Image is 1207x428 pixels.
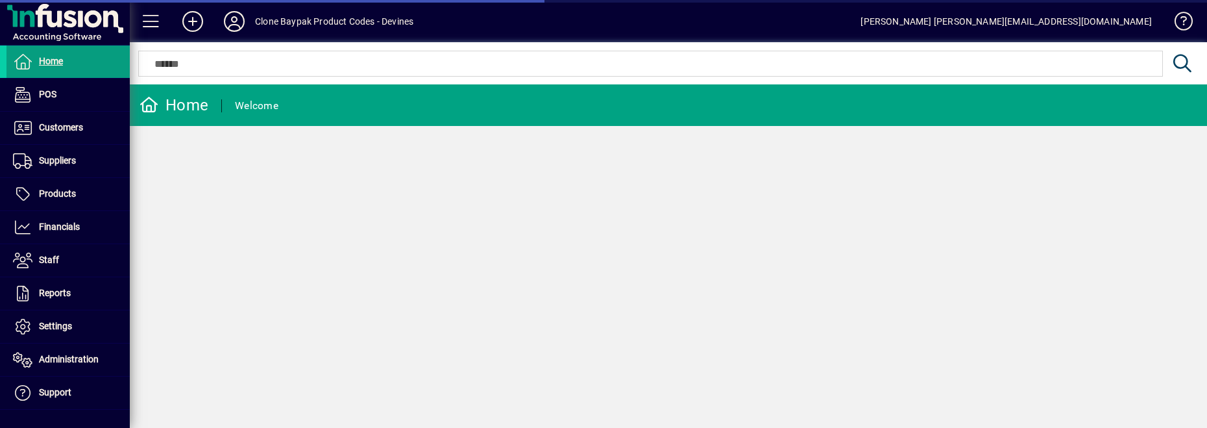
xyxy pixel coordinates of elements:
[39,354,99,364] span: Administration
[255,11,413,32] div: Clone Baypak Product Codes - Devines
[39,221,80,232] span: Financials
[39,288,71,298] span: Reports
[6,277,130,310] a: Reports
[39,255,59,265] span: Staff
[6,79,130,111] a: POS
[39,387,71,397] span: Support
[6,178,130,210] a: Products
[6,244,130,277] a: Staff
[39,56,63,66] span: Home
[172,10,213,33] button: Add
[39,89,56,99] span: POS
[6,310,130,343] a: Settings
[39,188,76,199] span: Products
[6,344,130,376] a: Administration
[39,321,72,331] span: Settings
[39,122,83,132] span: Customers
[1165,3,1191,45] a: Knowledge Base
[6,211,130,244] a: Financials
[6,112,130,144] a: Customers
[6,377,130,409] a: Support
[235,95,278,116] div: Welcome
[213,10,255,33] button: Profile
[860,11,1152,32] div: [PERSON_NAME] [PERSON_NAME][EMAIL_ADDRESS][DOMAIN_NAME]
[39,155,76,166] span: Suppliers
[6,145,130,177] a: Suppliers
[140,95,208,116] div: Home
